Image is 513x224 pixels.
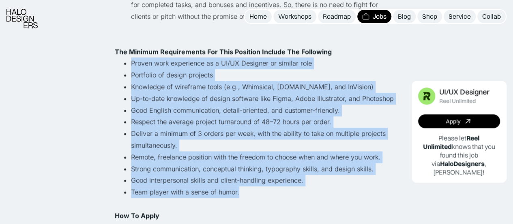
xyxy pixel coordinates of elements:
div: Home [249,12,267,21]
div: Blog [398,12,411,21]
div: Service [449,12,471,21]
a: Roadmap [318,10,356,23]
li: Good interpersonal skills and client-handling experience. [131,174,399,186]
div: Apply [446,118,460,125]
a: Blog [393,10,416,23]
strong: How To Apply [115,211,159,220]
li: Knowledge of wireframe tools (e.g., Whimsical, [DOMAIN_NAME], and InVision) [131,81,399,93]
div: Jobs [373,12,386,21]
a: Service [444,10,476,23]
div: Shop [422,12,437,21]
p: Please let knows that you found this job via , [PERSON_NAME]! [418,134,500,176]
b: HaloDesigners [440,159,485,167]
li: Portfolio of design projects [131,69,399,81]
li: Team player with a sense of humor. [131,186,399,210]
strong: The Minimum Requirements For This Position Include The Following [115,48,332,56]
div: UI/UX Designer [439,88,489,96]
a: Apply [418,115,500,128]
div: Reel Unlimited [439,98,476,105]
div: Roadmap [323,12,351,21]
li: Respect the average project turnaround of 48–72 hours per order. [131,116,399,128]
div: Collab [482,12,501,21]
li: Proven work experience as a UI/UX Designer or similar role [131,57,399,69]
li: Good English communication, detail-oriented, and customer-friendly. [131,104,399,116]
b: Reel Unlimited [423,134,480,151]
a: Home [245,10,272,23]
p: ‍ [115,210,399,222]
a: Shop [417,10,442,23]
li: Deliver a minimum of 3 orders per week, with the ability to take on multiple projects simultaneou... [131,128,399,151]
li: Remote, freelance position with the freedom to choose when and where you work. [131,151,399,163]
img: Job Image [418,88,435,105]
li: Strong communication, conceptual thinking, typography skills, and design skills. [131,163,399,175]
a: Collab [477,10,506,23]
li: Up-to-date knowledge of design software like Figma, Adobe Illustrator, and Photoshop [131,93,399,104]
a: Workshops [273,10,316,23]
p: ‍ [115,34,399,46]
a: Jobs [357,10,391,23]
div: Workshops [278,12,311,21]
